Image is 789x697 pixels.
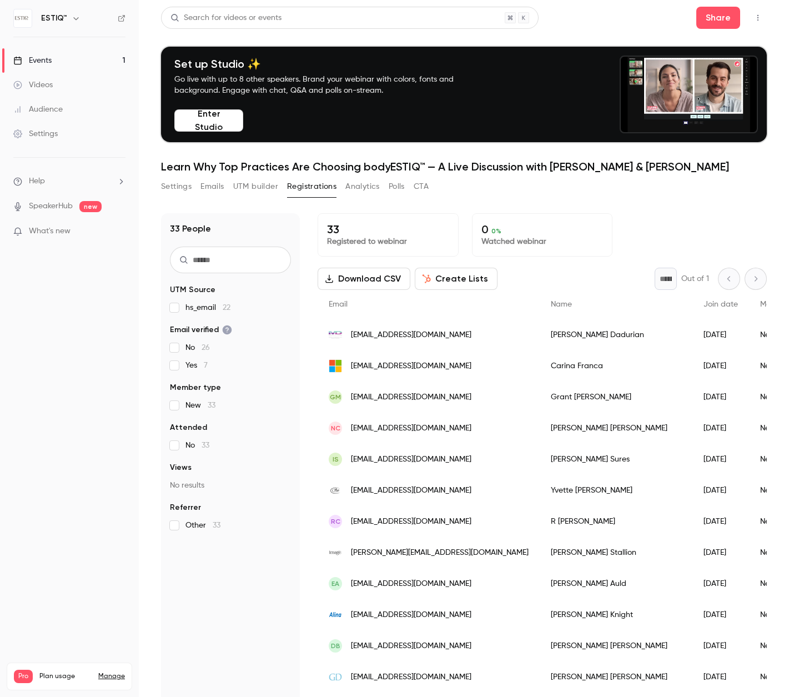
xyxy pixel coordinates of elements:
button: Emails [200,178,224,195]
div: [DATE] [692,350,749,382]
span: 22 [223,304,230,312]
p: Out of 1 [681,273,709,284]
span: Help [29,175,45,187]
span: Pro [14,670,33,683]
div: [PERSON_NAME] [PERSON_NAME] [540,630,692,661]
span: [EMAIL_ADDRESS][DOMAIN_NAME] [351,671,471,683]
span: New [185,400,215,411]
span: 33 [202,442,209,449]
div: Search for videos or events [170,12,282,24]
div: Carina Franca [540,350,692,382]
img: mdbeautylabs.com [329,328,342,342]
span: hs_email [185,302,230,313]
div: [PERSON_NAME] [PERSON_NAME] [540,661,692,693]
span: [EMAIL_ADDRESS][DOMAIN_NAME] [351,578,471,590]
span: [EMAIL_ADDRESS][DOMAIN_NAME] [351,454,471,465]
span: Email verified [170,324,232,335]
div: Grant [PERSON_NAME] [540,382,692,413]
div: [DATE] [692,444,749,475]
p: 0 [481,223,604,236]
button: Enter Studio [174,109,243,132]
span: IS [333,454,339,464]
img: alinamedical.com [329,608,342,621]
span: [EMAIL_ADDRESS][DOMAIN_NAME] [351,329,471,341]
p: No results [170,480,291,491]
span: [EMAIL_ADDRESS][DOMAIN_NAME] [351,640,471,652]
li: help-dropdown-opener [13,175,125,187]
div: [DATE] [692,382,749,413]
div: [DATE] [692,568,749,599]
div: [PERSON_NAME] Knight [540,599,692,630]
span: 7 [204,362,208,369]
span: [EMAIL_ADDRESS][DOMAIN_NAME] [351,423,471,434]
div: Videos [13,79,53,91]
span: EA [331,579,339,589]
button: Polls [389,178,405,195]
span: Join date [703,300,738,308]
div: Settings [13,128,58,139]
a: Manage [98,672,125,681]
div: Yvette [PERSON_NAME] [540,475,692,506]
div: [DATE] [692,319,749,350]
img: ESTIQ™ [14,9,32,27]
div: [PERSON_NAME] [PERSON_NAME] [540,413,692,444]
span: [EMAIL_ADDRESS][DOMAIN_NAME] [351,485,471,497]
img: olivehealthfl.com [329,484,342,497]
div: [DATE] [692,661,749,693]
div: [DATE] [692,413,749,444]
span: Attended [170,422,207,433]
span: [EMAIL_ADDRESS][DOMAIN_NAME] [351,392,471,403]
span: 0 % [491,227,501,235]
div: [DATE] [692,506,749,537]
div: [PERSON_NAME] Sures [540,444,692,475]
span: GM [330,392,341,402]
span: 26 [202,344,210,352]
span: UTM Source [170,284,215,295]
img: goldmandermatology.com [329,670,342,684]
button: Share [696,7,740,29]
p: Registered to webinar [327,236,449,247]
span: Plan usage [39,672,92,681]
span: NC [331,423,340,433]
span: [EMAIL_ADDRESS][DOMAIN_NAME] [351,609,471,621]
button: Registrations [287,178,336,195]
span: new [79,201,102,212]
button: Analytics [345,178,380,195]
div: [PERSON_NAME] Stallion [540,537,692,568]
img: imagewellnessboutique.com [329,550,342,555]
div: [PERSON_NAME] Auld [540,568,692,599]
h1: Learn Why Top Practices Are Choosing bodyESTIQ™ — A Live Discussion with [PERSON_NAME] & [PERSON_... [161,160,767,173]
div: [DATE] [692,599,749,630]
p: 33 [327,223,449,236]
span: No [185,342,210,353]
span: No [185,440,209,451]
p: Go live with up to 8 other speakers. Brand your webinar with colors, fonts and background. Engage... [174,74,480,96]
button: UTM builder [233,178,278,195]
span: 33 [208,402,215,409]
span: [EMAIL_ADDRESS][DOMAIN_NAME] [351,516,471,528]
span: Email [329,300,348,308]
button: Settings [161,178,192,195]
button: CTA [414,178,429,195]
span: RC [331,517,340,526]
div: R [PERSON_NAME] [540,506,692,537]
h1: 33 People [170,222,211,235]
span: Views [170,462,192,473]
span: Other [185,520,220,531]
div: [DATE] [692,537,749,568]
a: SpeakerHub [29,200,73,212]
div: Events [13,55,52,66]
h4: Set up Studio ✨ [174,57,480,71]
p: Watched webinar [481,236,604,247]
div: [PERSON_NAME] Dadurian [540,319,692,350]
span: DB [331,641,340,651]
section: facet-groups [170,284,291,531]
span: 33 [213,522,220,529]
button: Download CSV [318,268,410,290]
div: [DATE] [692,475,749,506]
span: [EMAIL_ADDRESS][DOMAIN_NAME] [351,360,471,372]
span: Referrer [170,502,201,513]
span: Yes [185,360,208,371]
h6: ESTIQ™ [41,13,67,24]
span: [PERSON_NAME][EMAIL_ADDRESS][DOMAIN_NAME] [351,547,529,559]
